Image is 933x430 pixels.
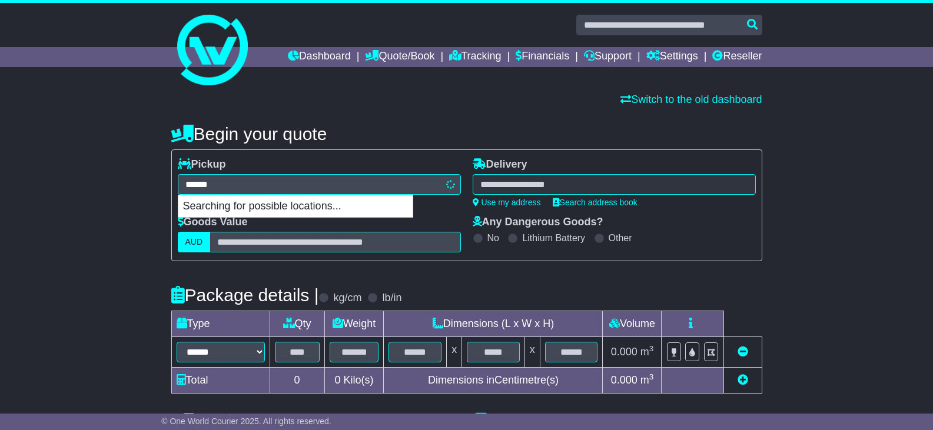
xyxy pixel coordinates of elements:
[522,232,585,244] label: Lithium Battery
[738,374,748,386] a: Add new item
[649,344,654,353] sup: 3
[649,372,654,381] sup: 3
[473,216,603,229] label: Any Dangerous Goods?
[640,374,654,386] span: m
[324,311,384,337] td: Weight
[333,292,361,305] label: kg/cm
[270,311,324,337] td: Qty
[620,94,762,105] a: Switch to the old dashboard
[584,47,632,67] a: Support
[384,311,603,337] td: Dimensions (L x W x H)
[640,346,654,358] span: m
[447,337,462,368] td: x
[473,158,527,171] label: Delivery
[487,232,499,244] label: No
[611,346,638,358] span: 0.000
[611,374,638,386] span: 0.000
[171,285,319,305] h4: Package details |
[524,337,540,368] td: x
[171,311,270,337] td: Type
[609,232,632,244] label: Other
[178,195,413,218] p: Searching for possible locations...
[270,368,324,394] td: 0
[553,198,638,207] a: Search address book
[171,368,270,394] td: Total
[449,47,501,67] a: Tracking
[288,47,351,67] a: Dashboard
[646,47,698,67] a: Settings
[603,311,662,337] td: Volume
[365,47,434,67] a: Quote/Book
[161,416,331,426] span: © One World Courier 2025. All rights reserved.
[738,346,748,358] a: Remove this item
[516,47,569,67] a: Financials
[382,292,401,305] label: lb/in
[712,47,762,67] a: Reseller
[171,124,762,144] h4: Begin your quote
[178,216,248,229] label: Goods Value
[178,232,211,252] label: AUD
[178,158,226,171] label: Pickup
[473,198,541,207] a: Use my address
[178,174,461,195] typeahead: Please provide city
[384,368,603,394] td: Dimensions in Centimetre(s)
[324,368,384,394] td: Kilo(s)
[334,374,340,386] span: 0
